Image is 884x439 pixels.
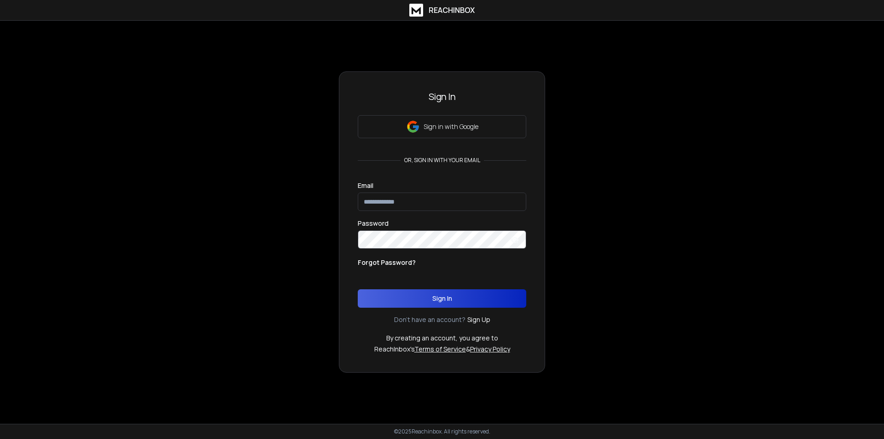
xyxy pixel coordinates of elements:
[386,334,498,343] p: By creating an account, you agree to
[374,345,510,354] p: ReachInbox's &
[429,5,475,16] h1: ReachInbox
[358,182,373,189] label: Email
[409,4,475,17] a: ReachInbox
[358,258,416,267] p: Forgot Password?
[470,345,510,353] a: Privacy Policy
[467,315,490,324] a: Sign Up
[358,289,526,308] button: Sign In
[414,345,466,353] a: Terms of Service
[358,115,526,138] button: Sign in with Google
[401,157,484,164] p: or, sign in with your email
[358,90,526,103] h3: Sign In
[394,315,465,324] p: Don't have an account?
[409,4,423,17] img: logo
[358,220,389,227] label: Password
[424,122,478,131] p: Sign in with Google
[394,428,490,435] p: © 2025 Reachinbox. All rights reserved.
